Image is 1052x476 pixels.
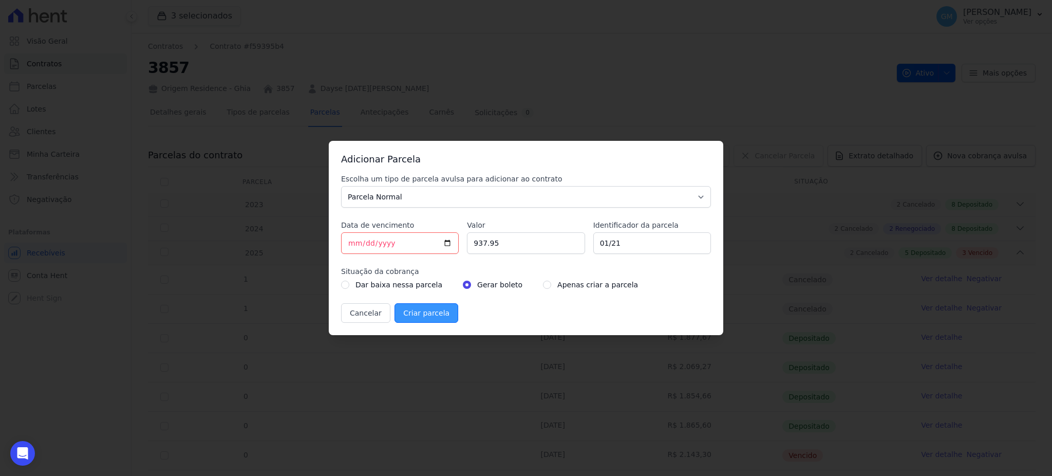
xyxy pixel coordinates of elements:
[341,153,711,166] h3: Adicionar Parcela
[341,220,459,230] label: Data de vencimento
[557,279,638,291] label: Apenas criar a parcela
[394,303,458,323] input: Criar parcela
[467,220,585,230] label: Valor
[477,279,522,291] label: Gerar boleto
[341,266,711,277] label: Situação da cobrança
[10,441,35,466] div: Open Intercom Messenger
[355,279,442,291] label: Dar baixa nessa parcela
[341,303,390,323] button: Cancelar
[341,174,711,184] label: Escolha um tipo de parcela avulsa para adicionar ao contrato
[593,220,711,230] label: Identificador da parcela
